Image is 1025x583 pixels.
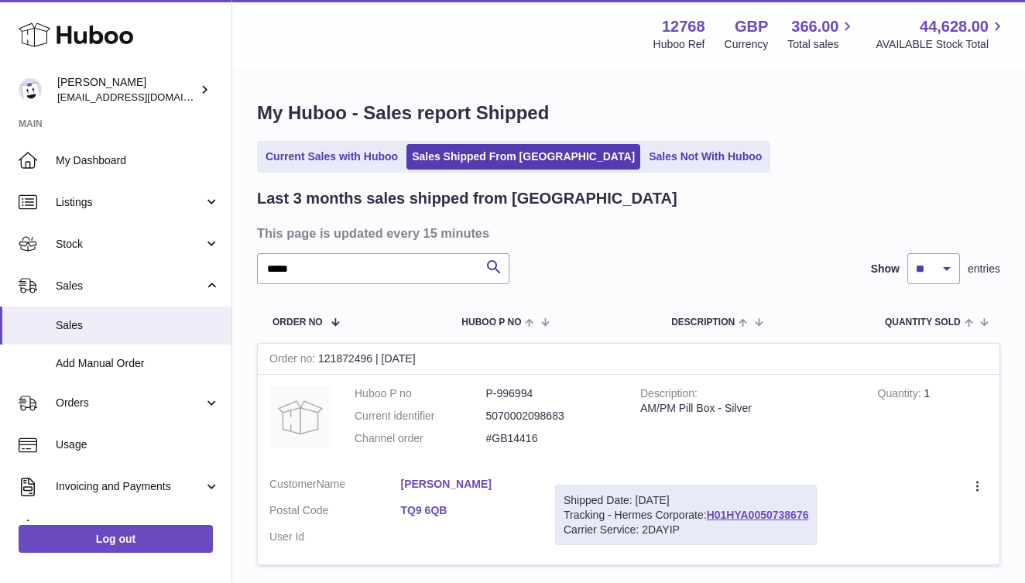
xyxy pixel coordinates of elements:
[643,144,767,170] a: Sales Not With Huboo
[878,387,924,403] strong: Quantity
[355,386,486,401] dt: Huboo P no
[461,317,521,328] span: Huboo P no
[269,478,317,490] span: Customer
[269,477,401,496] dt: Name
[56,237,204,252] span: Stock
[486,409,618,424] dd: 5070002098683
[19,78,42,101] img: info@mannox.co.uk
[640,387,698,403] strong: Description
[57,75,197,105] div: [PERSON_NAME]
[269,386,331,448] img: no-photo.jpg
[564,493,808,508] div: Shipped Date: [DATE]
[662,16,705,37] strong: 12768
[269,352,318,369] strong: Order no
[725,37,769,52] div: Currency
[671,317,735,328] span: Description
[57,91,228,103] span: [EMAIL_ADDRESS][DOMAIN_NAME]
[486,386,618,401] dd: P-996994
[401,477,533,492] a: [PERSON_NAME]
[269,503,401,522] dt: Postal Code
[920,16,989,37] span: 44,628.00
[56,153,220,168] span: My Dashboard
[707,509,809,521] a: H01HYA0050738676
[273,317,323,328] span: Order No
[355,431,486,446] dt: Channel order
[486,431,618,446] dd: #GB14416
[258,344,999,375] div: 121872496 | [DATE]
[564,523,808,537] div: Carrier Service: 2DAYIP
[401,503,533,518] a: TQ9 6QB
[257,188,677,209] h2: Last 3 months sales shipped from [GEOGRAPHIC_DATA]
[968,262,1000,276] span: entries
[56,479,204,494] span: Invoicing and Payments
[260,144,403,170] a: Current Sales with Huboo
[787,16,856,52] a: 366.00 Total sales
[653,37,705,52] div: Huboo Ref
[555,485,817,546] div: Tracking - Hermes Corporate:
[257,225,996,242] h3: This page is updated every 15 minutes
[876,16,1006,52] a: 44,628.00 AVAILABLE Stock Total
[791,16,838,37] span: 366.00
[56,356,220,371] span: Add Manual Order
[640,401,855,416] div: AM/PM Pill Box - Silver
[269,530,401,544] dt: User Id
[56,318,220,333] span: Sales
[735,16,768,37] strong: GBP
[871,262,900,276] label: Show
[56,279,204,293] span: Sales
[406,144,640,170] a: Sales Shipped From [GEOGRAPHIC_DATA]
[257,101,1000,125] h1: My Huboo - Sales report Shipped
[355,409,486,424] dt: Current identifier
[56,195,204,210] span: Listings
[866,375,999,465] td: 1
[56,396,204,410] span: Orders
[56,437,220,452] span: Usage
[885,317,961,328] span: Quantity Sold
[876,37,1006,52] span: AVAILABLE Stock Total
[19,525,213,553] a: Log out
[787,37,856,52] span: Total sales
